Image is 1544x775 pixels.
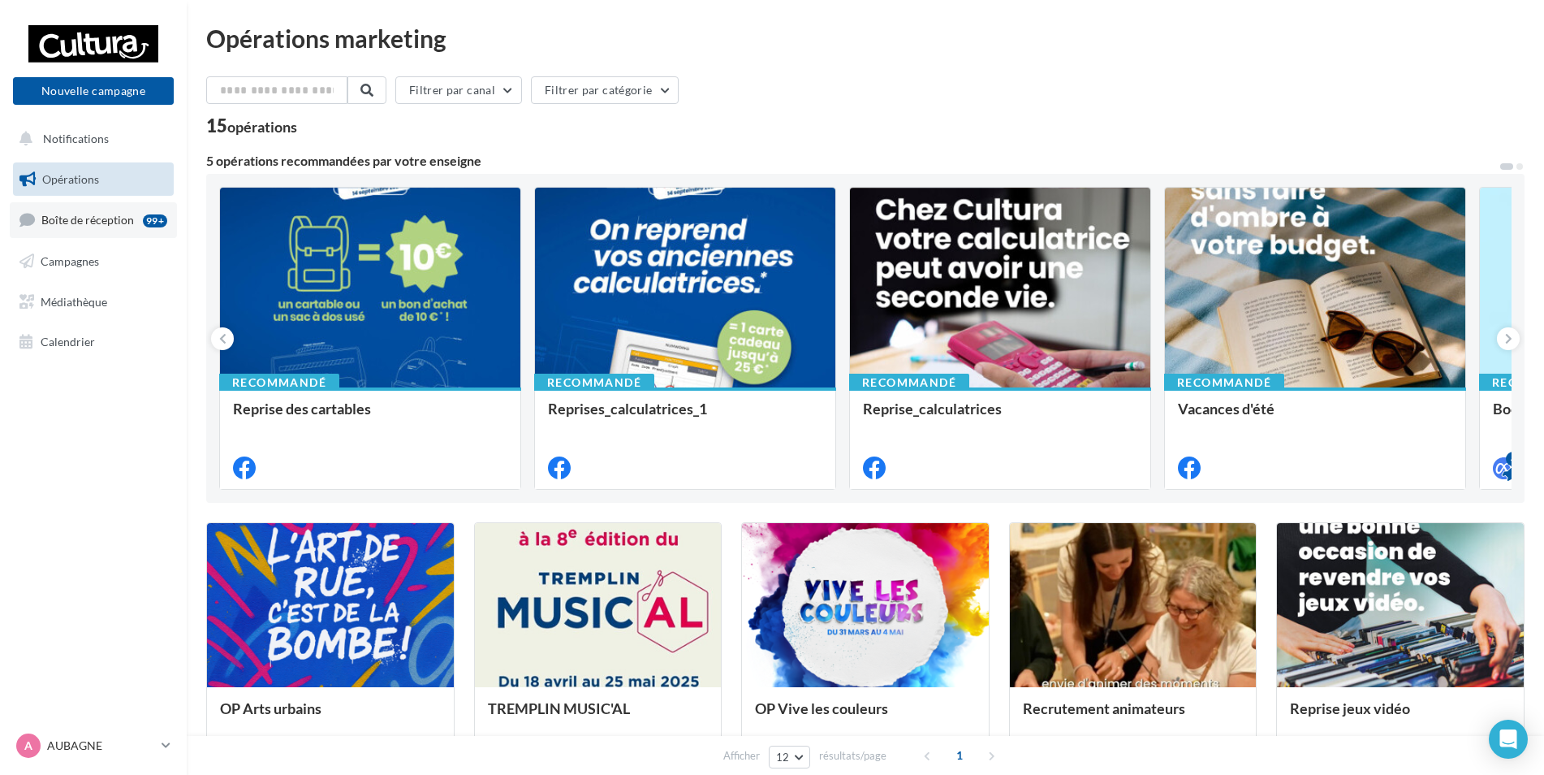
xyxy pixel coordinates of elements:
a: A AUBAGNE [13,730,174,761]
div: opérations [227,119,297,134]
span: 1 [947,743,973,769]
div: Vacances d'été [1178,400,1452,433]
div: Reprises_calculatrices_1 [548,400,822,433]
span: Afficher [723,748,760,764]
a: Campagnes [10,245,177,279]
span: Campagnes [41,254,99,268]
a: Opérations [10,162,177,197]
div: Open Intercom Messenger [1489,720,1528,759]
div: Recommandé [849,374,969,392]
div: Recommandé [219,374,339,392]
div: TREMPLIN MUSIC'AL [488,700,709,733]
div: Recommandé [534,374,654,392]
a: Médiathèque [10,285,177,319]
button: 12 [769,746,810,769]
span: Médiathèque [41,294,107,308]
button: Filtrer par catégorie [531,76,679,104]
span: Opérations [42,172,99,186]
span: Boîte de réception [41,213,134,227]
div: 5 opérations recommandées par votre enseigne [206,154,1499,167]
div: 15 [206,117,297,135]
div: OP Vive les couleurs [755,700,976,733]
div: 4 [1506,452,1520,466]
a: Boîte de réception99+ [10,202,177,237]
button: Filtrer par canal [395,76,522,104]
span: résultats/page [819,748,886,764]
a: Calendrier [10,325,177,359]
button: Notifications [10,122,170,156]
span: Notifications [43,132,109,145]
p: AUBAGNE [47,738,155,754]
div: Recrutement animateurs [1023,700,1244,733]
button: Nouvelle campagne [13,77,174,105]
span: Calendrier [41,335,95,349]
span: 12 [776,751,790,764]
div: 99+ [143,214,167,227]
div: Opérations marketing [206,26,1525,50]
span: A [24,738,32,754]
div: OP Arts urbains [220,700,441,733]
div: Reprise jeux vidéo [1290,700,1511,733]
div: Recommandé [1164,374,1284,392]
div: Reprise_calculatrices [863,400,1137,433]
div: Reprise des cartables [233,400,507,433]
